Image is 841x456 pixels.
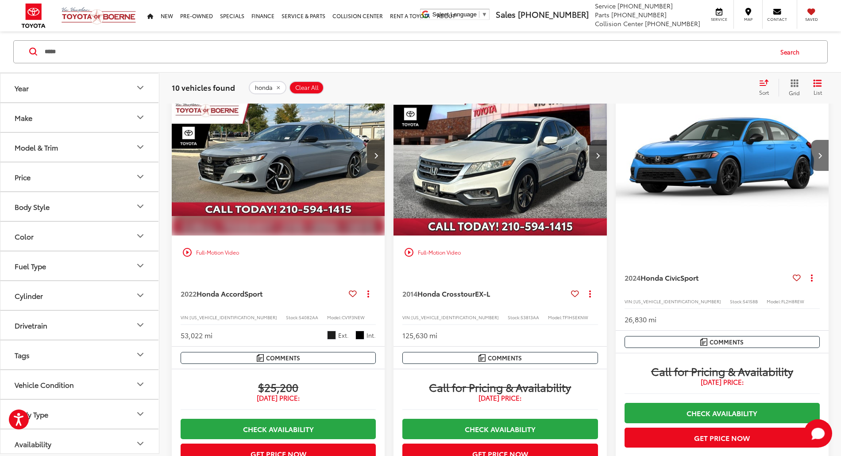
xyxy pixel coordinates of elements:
button: List View [806,79,829,97]
span: Honda Civic [640,272,680,282]
div: 53,022 mi [181,330,212,340]
a: 2024Honda CivicSport [625,273,789,282]
div: Tags [135,350,146,360]
div: Drivetrain [135,320,146,331]
div: Drivetrain [15,321,47,329]
span: Ext. [338,331,349,340]
span: Black [355,331,364,340]
span: Sport [244,288,262,298]
div: Color [15,232,34,240]
a: Check Availability [402,419,598,439]
img: 2014 Honda Crosstour EX-L [393,75,607,236]
span: FL2H8REW [781,298,804,305]
span: Comments [266,354,300,362]
button: MakeMake [0,103,160,132]
span: [PHONE_NUMBER] [518,8,589,20]
span: [PHONE_NUMBER] [617,1,673,10]
span: ▼ [482,11,487,18]
span: [US_VEHICLE_IDENTIFICATION_NUMBER] [633,298,721,305]
span: Contact [767,16,787,22]
span: Stock: [508,314,521,321]
button: Fuel TypeFuel Type [0,251,160,280]
button: CylinderCylinder [0,281,160,310]
button: Vehicle ConditionVehicle Condition [0,370,160,399]
span: Honda Crosstour [417,288,475,298]
button: YearYear [0,73,160,102]
span: VIN: [402,314,411,321]
button: ColorColor [0,222,160,251]
span: 54082AA [299,314,318,321]
a: 2024 Honda Civic Sport2024 Honda Civic Sport2024 Honda Civic Sport2024 Honda Civic Sport [615,75,829,236]
span: Sales [496,8,516,20]
div: Make [135,112,146,123]
span: Model: [327,314,342,321]
span: TF1H5EKNW [563,314,588,321]
button: Search [772,41,812,63]
span: Select Language [432,11,477,18]
div: Fuel Type [15,262,46,270]
button: Comments [181,352,376,364]
div: Model & Trim [135,142,146,153]
div: 26,830 mi [625,314,656,325]
img: Comments [478,354,486,362]
a: 2022Honda AccordSport [181,289,345,298]
span: Service [595,1,616,10]
div: Color [135,231,146,242]
span: CV1F3NEW [342,314,365,321]
span: [DATE] Price: [625,378,820,386]
button: Comments [625,336,820,348]
div: Price [135,172,146,182]
img: Vic Vaughan Toyota of Boerne [61,7,136,25]
a: Check Availability [625,403,820,423]
div: Price [15,173,31,181]
img: Comments [700,338,707,346]
button: Actions [804,270,820,285]
span: EX-L [475,288,490,298]
img: Comments [257,354,264,362]
button: remove honda [249,81,286,94]
button: Next image [367,140,385,171]
div: Fuel Type [135,261,146,271]
a: Check Availability [181,419,376,439]
div: 2022 Honda Accord Sport 0 [171,75,386,236]
span: Model: [548,314,563,321]
div: Availability [135,439,146,449]
div: Vehicle Condition [15,380,74,389]
button: Select sort value [755,79,779,97]
span: [US_VEHICLE_IDENTIFICATION_NUMBER] [189,314,277,321]
span: Saved [802,16,821,22]
button: Next image [811,140,829,171]
span: Int. [366,331,376,340]
span: Model: [767,298,781,305]
button: DrivetrainDrivetrain [0,311,160,340]
span: 54158B [743,298,758,305]
span: 2024 [625,272,640,282]
span: Stock: [286,314,299,321]
span: dropdown dots [367,290,369,297]
span: Sport [680,272,698,282]
div: Body Type [135,409,146,420]
button: Grid View [779,79,806,97]
span: Clear All [295,84,319,91]
span: Honda Accord [197,288,244,298]
span: Comments [488,354,522,362]
span: Crystal Black Pearl [327,331,336,340]
img: 2022 Honda Accord Sport [171,75,386,236]
span: VIN: [625,298,633,305]
span: dropdown dots [811,274,813,281]
span: Call for Pricing & Availability [625,364,820,378]
span: [PHONE_NUMBER] [645,19,700,28]
button: Actions [360,286,376,301]
span: Stock: [730,298,743,305]
span: List [813,89,822,96]
span: Sort [759,89,769,96]
span: [DATE] Price: [181,394,376,402]
form: Search by Make, Model, or Keyword [44,41,772,62]
span: 53813AA [521,314,539,321]
span: [PHONE_NUMBER] [611,10,667,19]
div: Body Style [135,201,146,212]
button: TagsTags [0,340,160,369]
button: Model & TrimModel & Trim [0,133,160,162]
div: Body Type [15,410,48,418]
div: Cylinder [15,291,43,300]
